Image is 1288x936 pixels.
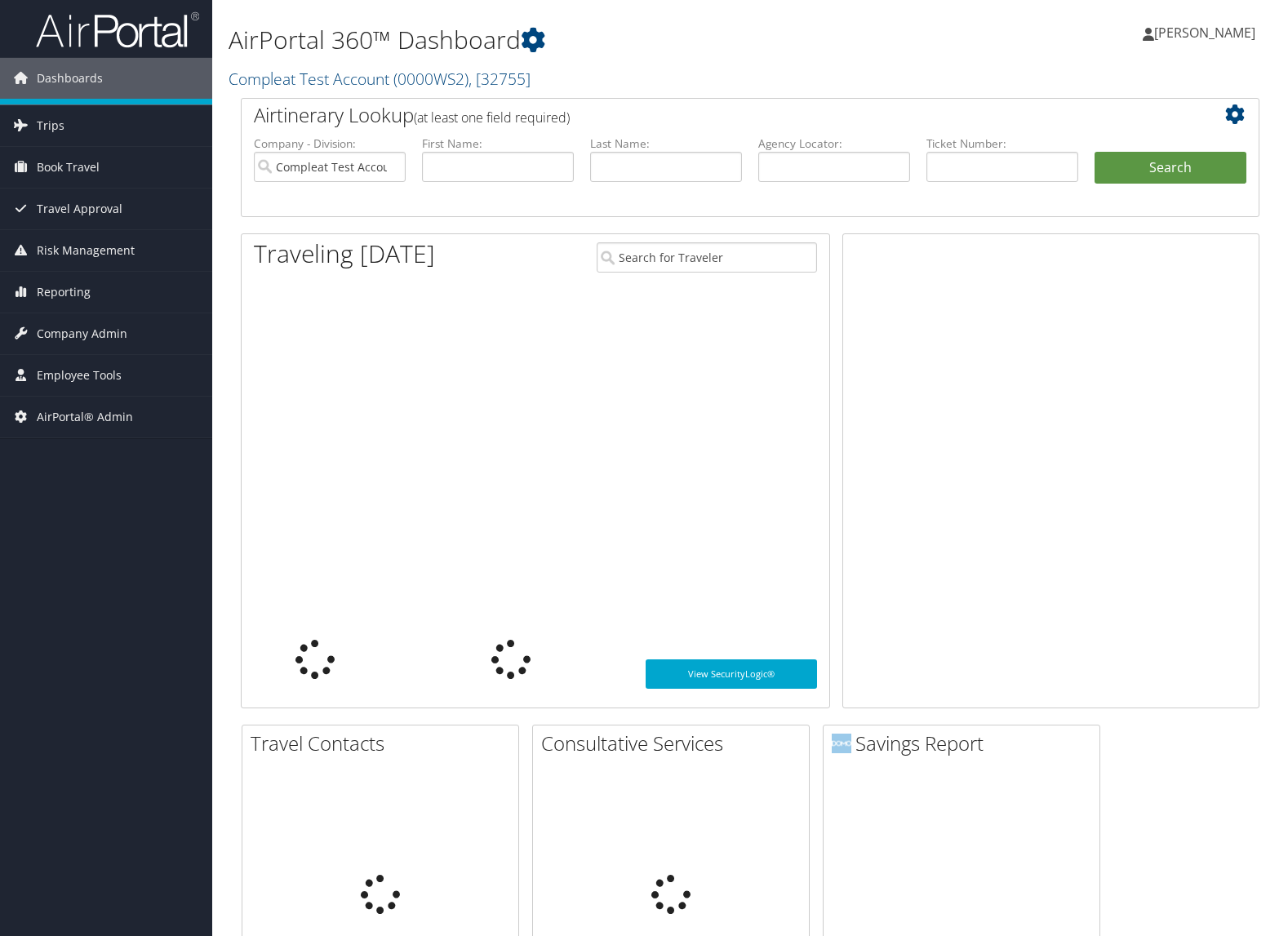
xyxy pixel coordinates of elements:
[541,730,809,757] h2: Consultative Services
[37,147,100,188] span: Book Travel
[254,135,406,152] label: Company - Division:
[37,397,133,437] span: AirPortal® Admin
[229,23,924,57] h1: AirPortal 360™ Dashboard
[36,11,199,49] img: airportal-logo.png
[37,355,122,396] span: Employee Tools
[37,272,91,313] span: Reporting
[832,730,1099,757] h2: Savings Report
[229,68,531,90] a: Compleat Test Account
[37,230,135,271] span: Risk Management
[1143,8,1272,57] a: [PERSON_NAME]
[393,68,469,90] span: ( 0000WS2 )
[414,109,570,126] span: (at least one field required)
[590,135,742,152] label: Last Name:
[758,135,910,152] label: Agency Locator:
[469,68,531,90] span: , [ 32755 ]
[37,105,64,146] span: Trips
[832,734,851,753] img: domo-logo.png
[254,237,435,271] h1: Traveling [DATE]
[1154,24,1255,42] span: [PERSON_NAME]
[1095,152,1246,184] button: Search
[37,58,103,99] span: Dashboards
[37,189,122,229] span: Travel Approval
[597,242,817,273] input: Search for Traveler
[926,135,1078,152] label: Ticket Number:
[422,135,574,152] label: First Name:
[254,101,1161,129] h2: Airtinerary Lookup
[646,659,817,689] a: View SecurityLogic®
[37,313,127,354] span: Company Admin
[251,730,518,757] h2: Travel Contacts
